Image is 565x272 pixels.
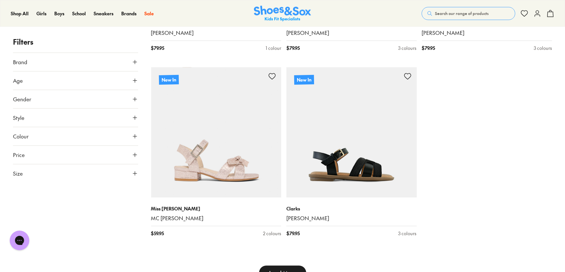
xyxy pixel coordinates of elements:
a: MC [PERSON_NAME] [151,215,282,222]
button: Search our range of products [422,7,515,20]
a: Shop All [11,10,29,17]
a: Sale [144,10,154,17]
a: [PERSON_NAME] [286,215,417,222]
a: Boys [54,10,64,17]
span: $ 59.95 [151,230,164,237]
span: $ 79.95 [151,45,164,51]
a: [PERSON_NAME] [286,29,417,36]
p: Filters [13,36,138,47]
button: Size [13,164,138,182]
a: Sneakers [94,10,113,17]
a: Brands [121,10,137,17]
div: 3 colours [399,45,417,51]
button: Gender [13,90,138,108]
a: New In [151,67,282,198]
p: New In [294,75,314,84]
button: Age [13,71,138,90]
a: Shoes & Sox [254,6,311,21]
a: Girls [36,10,46,17]
button: Brand [13,53,138,71]
div: 1 colour [266,45,281,51]
button: Style [13,108,138,127]
span: $ 79.95 [422,45,435,51]
span: $ 79.95 [286,45,300,51]
span: Size [13,169,23,177]
span: $ 79.95 [286,230,300,237]
span: Colour [13,132,29,140]
iframe: Gorgias live chat messenger [7,228,33,252]
div: 3 colours [534,45,552,51]
a: School [72,10,86,17]
span: Price [13,151,25,159]
p: Clarks [286,205,417,212]
span: Style [13,114,24,122]
a: New In [286,67,417,198]
p: New In [159,75,178,84]
div: 3 colours [399,230,417,237]
div: 2 colours [263,230,281,237]
img: SNS_Logo_Responsive.svg [254,6,311,21]
button: Price [13,146,138,164]
p: Miss [PERSON_NAME] [151,205,282,212]
span: Age [13,77,23,84]
button: Colour [13,127,138,145]
span: Brand [13,58,27,66]
a: [PERSON_NAME] [151,29,282,36]
a: [PERSON_NAME] [422,29,552,36]
span: Gender [13,95,31,103]
span: Search our range of products [435,10,489,16]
